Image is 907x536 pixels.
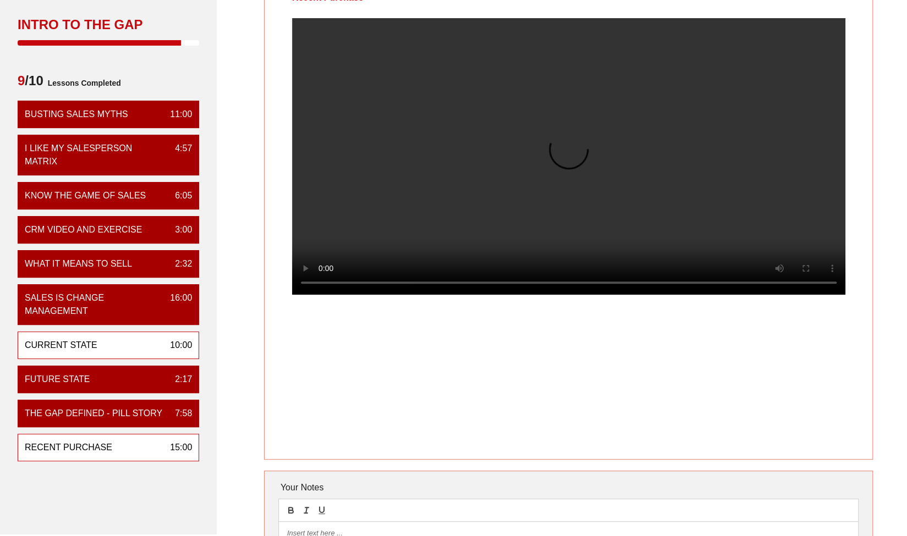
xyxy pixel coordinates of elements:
div: What it means to sell [25,257,132,270]
div: 15:00 [161,441,192,454]
div: The Gap Defined - Pill Story [25,407,162,420]
div: 3:00 [166,223,192,236]
div: Intro to the Gap [18,16,199,34]
div: 6:05 [166,189,192,202]
div: 11:00 [161,108,192,121]
div: Future State [25,373,90,386]
div: 2:17 [166,373,192,386]
div: Know the Game of Sales [25,189,146,202]
div: Sales is Change Management [25,291,161,318]
span: Lessons Completed [43,72,121,94]
span: /10 [18,72,43,94]
div: Recent Purchase [25,441,112,454]
div: Your Notes [278,477,859,499]
div: 2:32 [166,257,192,270]
div: I Like My Salesperson Matrix [25,142,166,168]
div: 10:00 [161,339,192,352]
div: 7:58 [166,407,192,420]
div: Busting Sales Myths [25,108,128,121]
div: 4:57 [166,142,192,168]
div: Current State [25,339,97,352]
div: 16:00 [161,291,192,318]
span: 9 [18,73,25,88]
div: CRM VIDEO and EXERCISE [25,223,142,236]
